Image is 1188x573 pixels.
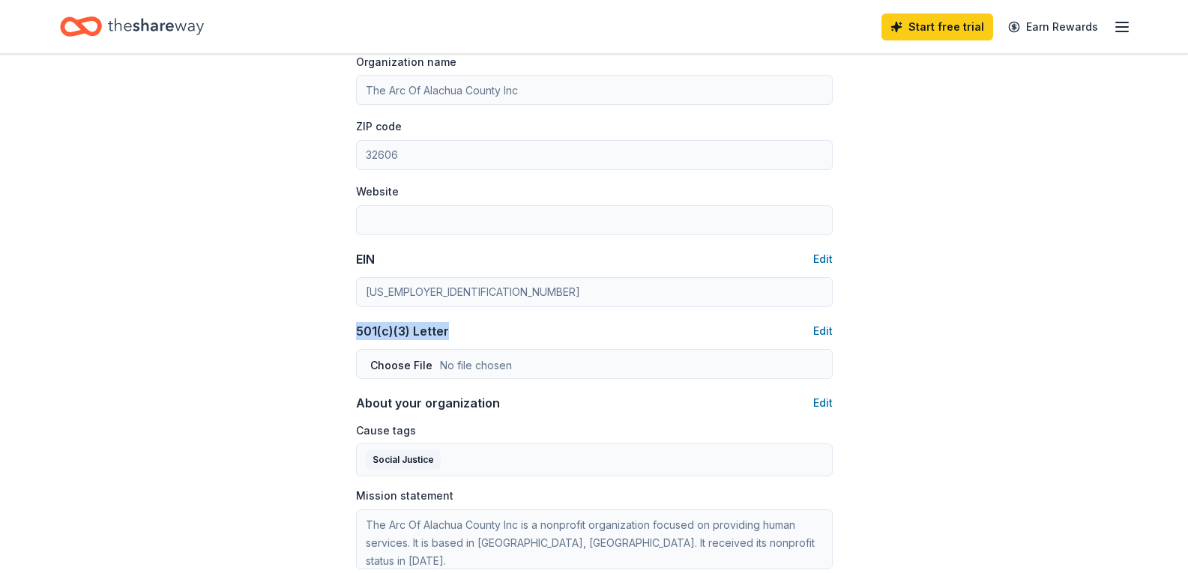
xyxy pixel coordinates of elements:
[356,140,833,170] input: 12345 (U.S. only)
[999,13,1107,40] a: Earn Rewards
[356,394,500,412] div: About your organization
[356,488,453,503] label: Mission statement
[813,250,833,268] button: Edit
[356,443,833,476] button: Social Justice
[356,322,449,340] div: 501(c)(3) Letter
[813,394,833,412] button: Edit
[356,119,402,134] label: ZIP code
[813,322,833,340] button: Edit
[881,13,993,40] a: Start free trial
[356,509,833,569] textarea: The Arc Of Alachua County Inc is a nonprofit organization focused on providing human services. It...
[356,55,456,70] label: Organization name
[356,250,375,268] div: EIN
[60,9,204,44] a: Home
[356,423,416,438] label: Cause tags
[356,184,399,199] label: Website
[366,450,441,470] div: Social Justice
[356,277,833,307] input: 12-3456789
